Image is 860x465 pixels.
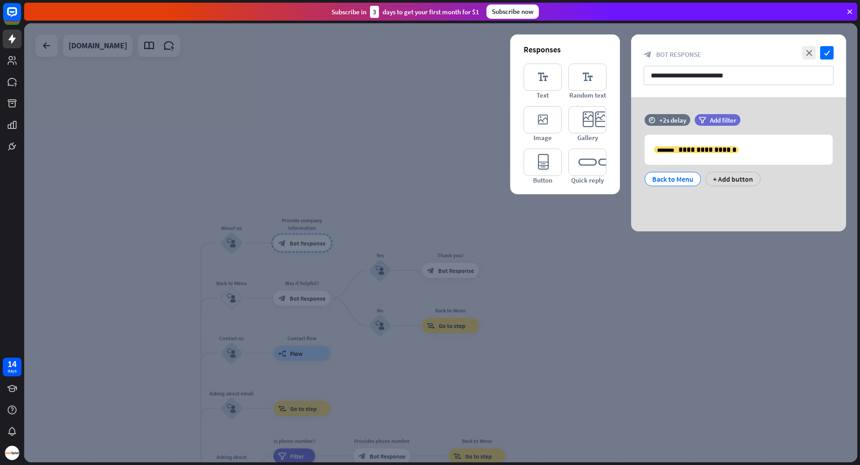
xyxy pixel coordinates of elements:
div: + Add button [705,172,761,186]
div: Subscribe now [486,4,539,19]
div: Subscribe in days to get your first month for $1 [331,6,479,18]
i: block_bot_response [644,51,652,59]
a: 14 days [3,358,21,376]
div: Back to Menu [652,172,693,186]
div: days [8,368,17,374]
i: close [802,46,816,60]
i: filter [699,117,706,124]
i: check [820,46,834,60]
button: Open LiveChat chat widget [7,4,34,30]
div: 14 [8,360,17,368]
span: Bot Response [656,50,701,59]
span: Add filter [710,116,736,124]
i: time [649,117,655,123]
div: +2s delay [659,116,686,124]
div: 3 [370,6,379,18]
